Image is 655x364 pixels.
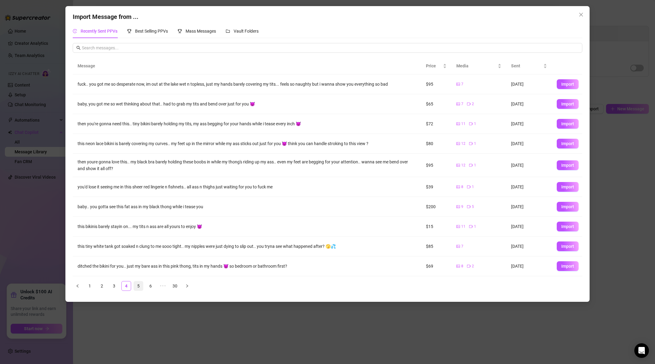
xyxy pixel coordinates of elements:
button: Import [557,119,579,129]
span: close [579,12,584,17]
li: Next Page [182,281,192,291]
span: Price [426,62,442,69]
button: Import [557,99,579,109]
span: trophy [178,29,182,33]
a: 3 [110,281,119,291]
li: 3 [109,281,119,291]
span: history [73,29,77,33]
li: 6 [146,281,155,291]
li: 30 [170,281,180,291]
span: folder [226,29,230,33]
button: Import [557,261,579,271]
span: picture [456,82,460,86]
td: $95 [421,154,451,177]
span: 1 [474,141,476,147]
span: Import [561,204,574,209]
span: Import [561,121,574,126]
span: picture [456,102,460,106]
span: left [76,284,79,288]
div: Open Intercom Messenger [634,343,649,358]
button: right [182,281,192,291]
span: 8 [461,184,463,190]
div: you'd lose it seeing me in this sheer red lingerie n fishnets.. all ass n thighs just waiting for... [78,184,416,190]
span: Import [561,184,574,189]
td: [DATE] [506,134,552,154]
a: 6 [146,281,155,291]
span: video-camera [467,185,471,189]
span: 11 [461,121,465,127]
span: 7 [461,101,463,107]
th: Price [421,58,451,74]
span: 1 [474,121,476,127]
span: Import [561,82,574,87]
span: ••• [158,281,168,291]
td: $80 [421,134,451,154]
span: Import [561,224,574,229]
span: Import [561,264,574,269]
div: ditched the bikini for you.. just my bare ass in this pink thong, tits in my hands 😈 so bedroom o... [78,263,416,269]
span: 12 [461,141,465,147]
button: Import [557,182,579,192]
a: 5 [134,281,143,291]
td: $39 [421,177,451,197]
span: video-camera [467,102,471,106]
span: Import Message from ... [73,13,138,20]
span: picture [456,185,460,189]
span: 7 [461,81,463,87]
button: Import [557,202,579,212]
input: Search messages... [82,45,578,51]
th: Message [73,58,421,74]
span: Sent [511,62,542,69]
button: Close [576,10,586,20]
div: then youre gonna love this.. my black bra barely holding these boobs in while my thong's riding u... [78,159,416,172]
td: [DATE] [506,74,552,94]
td: [DATE] [506,237,552,256]
div: this bikinis barely stayin on... my tits n ass are all yours to enjoy 😈 [78,223,416,230]
div: baby, you got me so wet thinking about that.. had to grab my tits and bend over just for you 😈 [78,101,416,107]
li: 4 [121,281,131,291]
span: Recently Sent PPVs [81,29,117,34]
span: Media [456,62,496,69]
span: Import [561,163,574,168]
span: 7 [461,244,463,249]
span: search [76,46,81,50]
div: baby.. you gotta see this fat ass in my black thong while i tease you [78,203,416,210]
span: 12 [461,162,465,168]
span: Close [576,12,586,17]
button: Import [557,222,579,231]
span: 11 [461,224,465,230]
div: this tiny white tank got soaked n clung to me sooo tight.. my nipples were just dying to slip out... [78,243,416,250]
span: picture [456,142,460,145]
a: 2 [97,281,106,291]
span: Import [561,141,574,146]
button: Import [557,79,579,89]
div: then you're gonna need this.. tiny bikini barely holding my tits, my ass begging for your hands w... [78,120,416,127]
span: 5 [472,204,474,210]
td: $65 [421,94,451,114]
td: [DATE] [506,217,552,237]
span: picture [456,163,460,167]
span: picture [456,122,460,126]
button: Import [557,139,579,148]
span: 9 [461,204,463,210]
li: Previous Page [73,281,82,291]
span: Vault Folders [234,29,259,34]
td: [DATE] [506,197,552,217]
td: $95 [421,74,451,94]
span: 1 [472,184,474,190]
span: video-camera [469,122,473,126]
td: [DATE] [506,154,552,177]
span: 2 [472,101,474,107]
span: picture [456,264,460,268]
li: Next 5 Pages [158,281,168,291]
span: 2 [472,263,474,269]
td: $85 [421,237,451,256]
span: Import [561,102,574,106]
span: video-camera [467,205,471,209]
a: 4 [122,281,131,291]
span: Mass Messages [186,29,216,34]
span: video-camera [469,225,473,228]
td: $200 [421,197,451,217]
span: picture [456,205,460,209]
